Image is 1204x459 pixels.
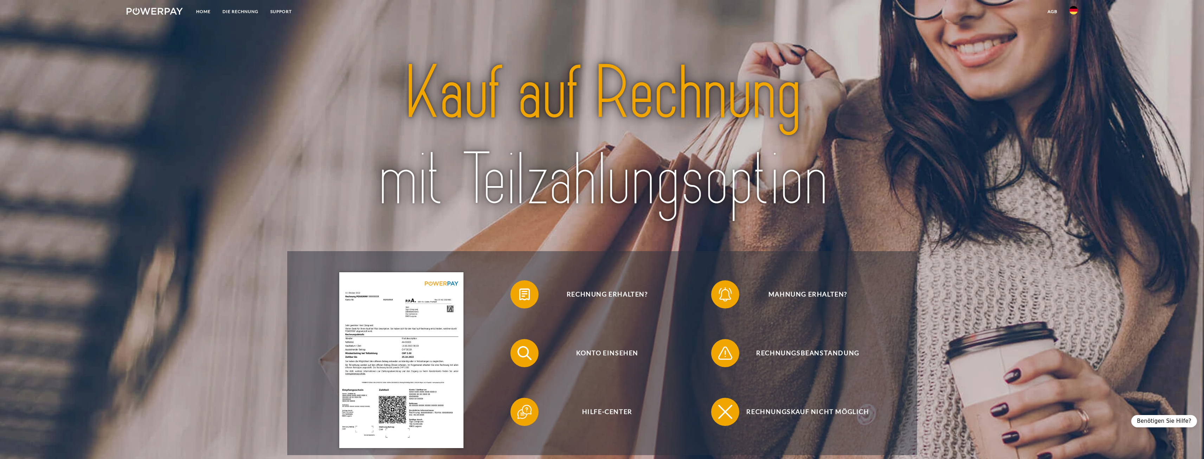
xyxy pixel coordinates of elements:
[510,398,693,426] button: Hilfe-Center
[1131,415,1197,427] div: Benötigen Sie Hilfe?
[716,403,734,421] img: qb_close.svg
[716,344,734,362] img: qb_warning.svg
[510,280,693,308] button: Rechnung erhalten?
[711,398,894,426] button: Rechnungskauf nicht möglich
[190,5,217,18] a: Home
[339,272,463,448] img: single_invoice_powerpay_de.jpg
[510,339,693,367] button: Konto einsehen
[711,339,894,367] button: Rechnungsbeanstandung
[521,339,693,367] span: Konto einsehen
[722,339,894,367] span: Rechnungsbeanstandung
[264,5,298,18] a: SUPPORT
[1042,5,1063,18] a: agb
[722,398,894,426] span: Rechnungskauf nicht möglich
[1069,6,1078,14] img: de
[521,398,693,426] span: Hilfe-Center
[711,280,894,308] button: Mahnung erhalten?
[516,344,533,362] img: qb_search.svg
[217,5,264,18] a: DIE RECHNUNG
[716,286,734,303] img: qb_bell.svg
[324,46,881,228] img: title-powerpay_de.svg
[521,280,693,308] span: Rechnung erhalten?
[516,286,533,303] img: qb_bill.svg
[722,280,894,308] span: Mahnung erhalten?
[516,403,533,421] img: qb_help.svg
[127,8,183,15] img: logo-powerpay-white.svg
